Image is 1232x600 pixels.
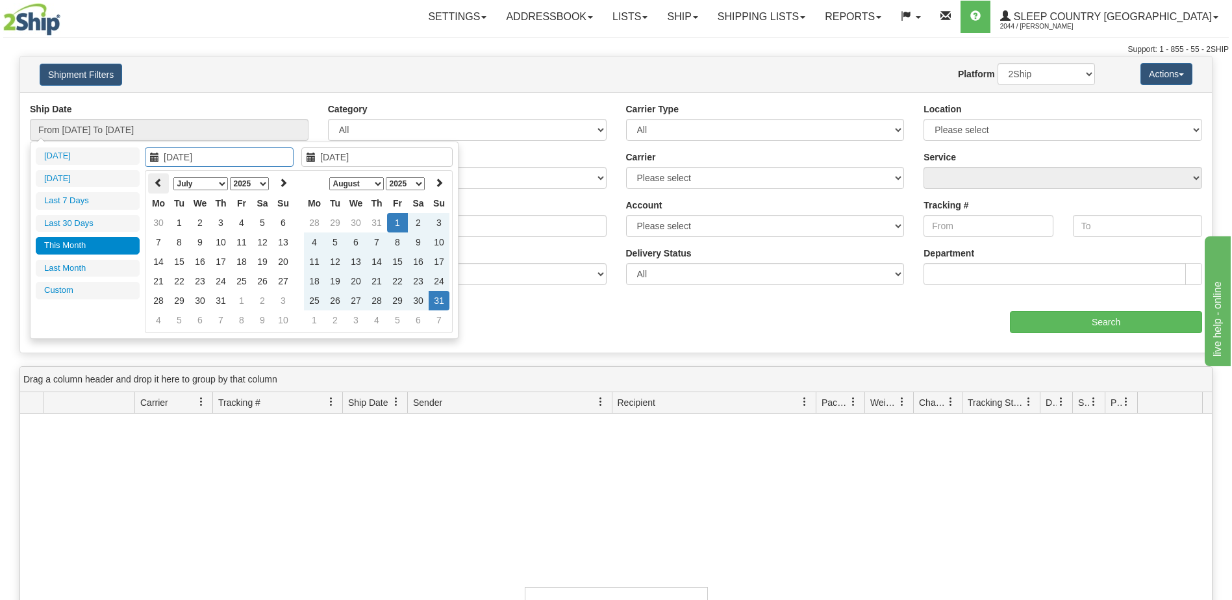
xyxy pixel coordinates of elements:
label: Carrier Type [626,103,679,116]
td: 13 [346,252,366,271]
td: 30 [190,291,210,310]
button: Actions [1140,63,1192,85]
td: 6 [190,310,210,330]
span: Delivery Status [1046,396,1057,409]
label: Department [924,247,974,260]
input: Search [1010,311,1202,333]
a: Recipient filter column settings [794,391,816,413]
td: 19 [252,252,273,271]
td: 7 [366,232,387,252]
td: 21 [148,271,169,291]
td: 10 [429,232,449,252]
th: Mo [304,194,325,213]
li: Last Month [36,260,140,277]
input: From [924,215,1053,237]
td: 17 [429,252,449,271]
a: Addressbook [496,1,603,33]
td: 21 [366,271,387,291]
th: Fr [231,194,252,213]
td: 5 [387,310,408,330]
th: We [190,194,210,213]
td: 7 [210,310,231,330]
td: 2 [190,213,210,232]
td: 1 [231,291,252,310]
div: Support: 1 - 855 - 55 - 2SHIP [3,44,1229,55]
th: Mo [148,194,169,213]
td: 30 [148,213,169,232]
li: Custom [36,282,140,299]
td: 9 [408,232,429,252]
th: Tu [169,194,190,213]
td: 6 [408,310,429,330]
td: 30 [408,291,429,310]
td: 19 [325,271,346,291]
a: Charge filter column settings [940,391,962,413]
span: Charge [919,396,946,409]
span: Carrier [140,396,168,409]
span: Shipment Issues [1078,396,1089,409]
td: 7 [148,232,169,252]
td: 11 [231,232,252,252]
iframe: chat widget [1202,234,1231,366]
a: Pickup Status filter column settings [1115,391,1137,413]
a: Tracking # filter column settings [320,391,342,413]
a: Tracking Status filter column settings [1018,391,1040,413]
td: 27 [346,291,366,310]
td: 4 [304,232,325,252]
td: 24 [429,271,449,291]
span: Packages [822,396,849,409]
td: 28 [366,291,387,310]
th: Sa [252,194,273,213]
td: 13 [273,232,294,252]
th: Sa [408,194,429,213]
img: logo2044.jpg [3,3,60,36]
a: Reports [815,1,891,33]
td: 22 [387,271,408,291]
label: Location [924,103,961,116]
th: Th [210,194,231,213]
td: 28 [304,213,325,232]
td: 5 [252,213,273,232]
td: 4 [231,213,252,232]
div: live help - online [10,8,120,23]
a: Ship Date filter column settings [385,391,407,413]
td: 4 [366,310,387,330]
a: Weight filter column settings [891,391,913,413]
td: 18 [304,271,325,291]
label: Tracking # [924,199,968,212]
td: 5 [325,232,346,252]
td: 11 [304,252,325,271]
td: 10 [210,232,231,252]
th: We [346,194,366,213]
a: Sleep Country [GEOGRAPHIC_DATA] 2044 / [PERSON_NAME] [990,1,1228,33]
td: 25 [304,291,325,310]
td: 25 [231,271,252,291]
span: Recipient [618,396,655,409]
li: Last 30 Days [36,215,140,232]
a: Settings [418,1,496,33]
label: Platform [958,68,995,81]
td: 31 [366,213,387,232]
a: Sender filter column settings [590,391,612,413]
label: Account [626,199,662,212]
td: 22 [169,271,190,291]
td: 10 [273,310,294,330]
td: 2 [408,213,429,232]
td: 29 [325,213,346,232]
label: Carrier [626,151,656,164]
td: 8 [169,232,190,252]
td: 20 [273,252,294,271]
td: 20 [346,271,366,291]
td: 24 [210,271,231,291]
td: 31 [210,291,231,310]
th: Su [429,194,449,213]
th: Tu [325,194,346,213]
label: Category [328,103,368,116]
td: 3 [273,291,294,310]
li: Last 7 Days [36,192,140,210]
span: Pickup Status [1111,396,1122,409]
td: 4 [148,310,169,330]
td: 23 [190,271,210,291]
td: 1 [304,310,325,330]
td: 9 [190,232,210,252]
